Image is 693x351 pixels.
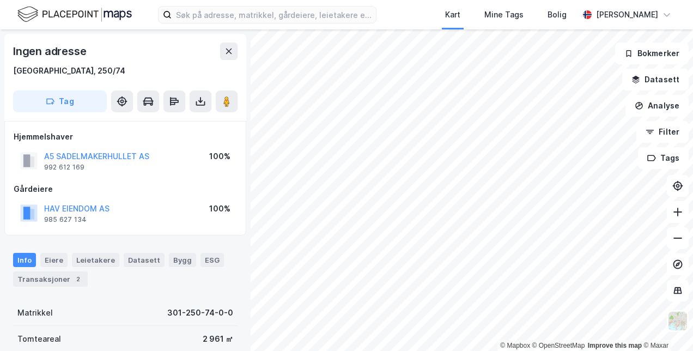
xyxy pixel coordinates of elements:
[532,342,585,349] a: OpenStreetMap
[14,183,237,196] div: Gårdeiere
[588,342,642,349] a: Improve this map
[209,150,230,163] div: 100%
[17,306,53,319] div: Matrikkel
[622,69,689,90] button: Datasett
[40,253,68,267] div: Eiere
[169,253,196,267] div: Bygg
[17,5,132,24] img: logo.f888ab2527a4732fd821a326f86c7f29.svg
[44,163,84,172] div: 992 612 169
[596,8,658,21] div: [PERSON_NAME]
[203,332,233,346] div: 2 961 ㎡
[615,43,689,64] button: Bokmerker
[13,271,88,287] div: Transaksjoner
[548,8,567,21] div: Bolig
[13,253,36,267] div: Info
[13,43,88,60] div: Ingen adresse
[625,95,689,117] button: Analyse
[484,8,524,21] div: Mine Tags
[636,121,689,143] button: Filter
[200,253,224,267] div: ESG
[167,306,233,319] div: 301-250-74-0-0
[209,202,230,215] div: 100%
[72,274,83,285] div: 2
[445,8,460,21] div: Kart
[13,64,125,77] div: [GEOGRAPHIC_DATA], 250/74
[14,130,237,143] div: Hjemmelshaver
[17,332,61,346] div: Tomteareal
[44,215,87,224] div: 985 627 134
[639,299,693,351] div: Kontrollprogram for chat
[13,90,107,112] button: Tag
[172,7,376,23] input: Søk på adresse, matrikkel, gårdeiere, leietakere eller personer
[638,147,689,169] button: Tags
[72,253,119,267] div: Leietakere
[639,299,693,351] iframe: Chat Widget
[500,342,530,349] a: Mapbox
[124,253,165,267] div: Datasett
